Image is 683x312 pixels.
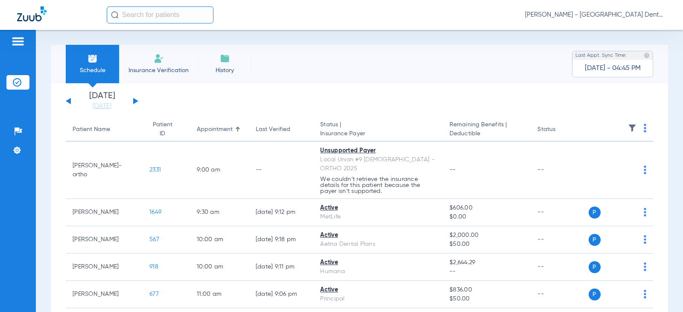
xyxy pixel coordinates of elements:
td: -- [531,199,588,226]
a: [DATE] [76,102,128,111]
span: P [589,234,601,246]
img: History [220,53,230,64]
div: Active [320,204,436,213]
span: Last Appt. Sync Time: [575,51,627,60]
td: -- [249,142,314,199]
img: hamburger-icon [11,36,25,47]
div: Humana [320,267,436,276]
th: Status | [313,118,443,142]
div: Last Verified [256,125,290,134]
div: Active [320,231,436,240]
img: group-dot-blue.svg [644,166,646,174]
span: [DATE] - 04:45 PM [585,64,641,73]
div: Appointment [197,125,242,134]
span: 567 [149,236,159,242]
span: $2,644.29 [449,258,524,267]
td: -- [531,226,588,254]
td: [DATE] 9:18 PM [249,226,314,254]
img: group-dot-blue.svg [644,124,646,132]
td: [DATE] 9:06 PM [249,281,314,308]
img: filter.svg [628,124,636,132]
img: Search Icon [111,11,119,19]
div: Patient Name [73,125,110,134]
td: 9:30 AM [190,199,249,226]
span: 677 [149,291,159,297]
span: P [589,207,601,219]
span: History [204,66,245,75]
div: Unsupported Payer [320,146,436,155]
span: -- [449,267,524,276]
td: -- [531,281,588,308]
span: $0.00 [449,213,524,222]
span: $50.00 [449,295,524,303]
li: [DATE] [76,92,128,111]
span: $606.00 [449,204,524,213]
td: [DATE] 9:12 PM [249,199,314,226]
span: P [589,261,601,273]
div: Active [320,286,436,295]
span: Deductible [449,129,524,138]
td: [PERSON_NAME]-ortho [66,142,143,199]
img: group-dot-blue.svg [644,262,646,271]
th: Remaining Benefits | [443,118,531,142]
th: Status [531,118,588,142]
td: -- [531,254,588,281]
div: Patient Name [73,125,136,134]
span: 1649 [149,209,161,215]
td: 11:00 AM [190,281,249,308]
td: 10:00 AM [190,254,249,281]
div: Aetna Dental Plans [320,240,436,249]
span: P [589,289,601,300]
td: [PERSON_NAME] [66,254,143,281]
span: 2331 [149,167,161,173]
td: 10:00 AM [190,226,249,254]
span: $836.00 [449,286,524,295]
span: 918 [149,264,158,270]
img: group-dot-blue.svg [644,290,646,298]
span: $50.00 [449,240,524,249]
div: Patient ID [149,120,183,138]
p: We couldn’t retrieve the insurance details for this patient because the payer isn’t supported. [320,176,436,194]
span: Insurance Verification [126,66,192,75]
span: $2,000.00 [449,231,524,240]
div: Appointment [197,125,233,134]
div: MetLife [320,213,436,222]
span: -- [449,167,456,173]
img: Manual Insurance Verification [154,53,164,64]
td: [PERSON_NAME] [66,281,143,308]
img: last sync help info [644,52,650,58]
span: Schedule [72,66,113,75]
div: Principal [320,295,436,303]
td: [PERSON_NAME] [66,226,143,254]
img: Zuub Logo [17,6,47,21]
img: group-dot-blue.svg [644,208,646,216]
img: Schedule [88,53,98,64]
td: [PERSON_NAME] [66,199,143,226]
input: Search for patients [107,6,213,23]
div: Active [320,258,436,267]
td: -- [531,142,588,199]
div: Patient ID [149,120,175,138]
span: Insurance Payer [320,129,436,138]
span: [PERSON_NAME] - [GEOGRAPHIC_DATA] Dental Care [525,11,666,19]
div: Local Union #9 [DEMOGRAPHIC_DATA] -ORTHO 2025 [320,155,436,173]
td: [DATE] 9:11 PM [249,254,314,281]
td: 9:00 AM [190,142,249,199]
img: group-dot-blue.svg [644,235,646,244]
div: Last Verified [256,125,307,134]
